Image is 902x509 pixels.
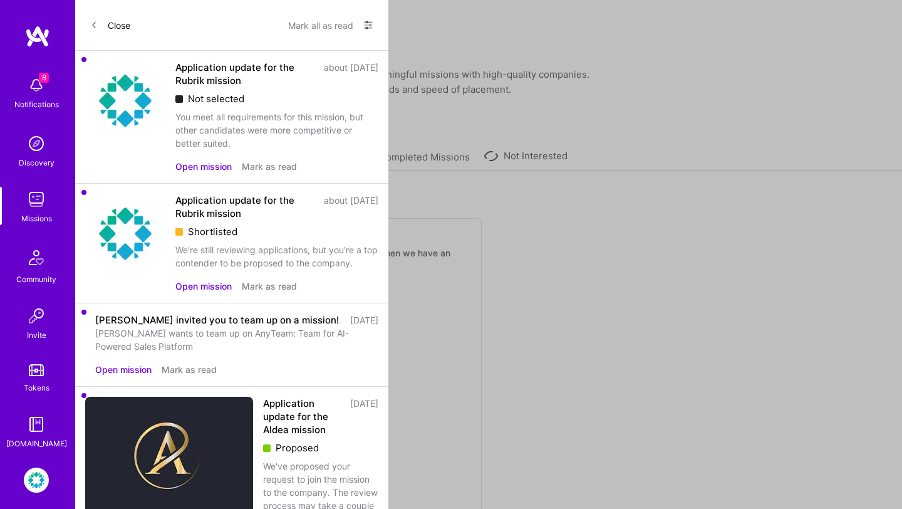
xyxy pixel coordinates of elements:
div: about [DATE] [324,194,378,220]
div: Proposed [263,441,378,454]
img: guide book [24,412,49,437]
button: Mark as read [242,160,297,173]
div: about [DATE] [324,61,378,87]
div: We're still reviewing applications, but you're a top contender to be proposed to the company. [175,243,378,270]
img: Community [21,243,51,273]
div: Discovery [19,156,54,169]
img: discovery [24,131,49,156]
button: Close [90,15,130,35]
div: Tokens [24,381,49,394]
div: [DATE] [350,313,378,327]
div: [PERSON_NAME] wants to team up on AnyTeam: Team for AI-Powered Sales Platform [95,327,378,353]
button: Open mission [175,280,232,293]
img: Company Logo [85,61,165,141]
a: Rubrik: Security Culture & Awareness Program [21,468,52,493]
button: Mark all as read [288,15,353,35]
img: Company Logo [85,194,165,274]
div: [DATE] [350,397,378,436]
img: Rubrik: Security Culture & Awareness Program [24,468,49,493]
div: Not selected [175,92,378,105]
div: Application update for the Rubrik mission [175,194,316,220]
img: logo [25,25,50,48]
div: Community [16,273,56,286]
div: [PERSON_NAME] invited you to team up on a mission! [95,313,339,327]
button: Mark as read [242,280,297,293]
div: [DOMAIN_NAME] [6,437,67,450]
img: teamwork [24,187,49,212]
img: tokens [29,364,44,376]
button: Mark as read [162,363,217,376]
div: Missions [21,212,52,225]
div: Invite [27,328,46,342]
div: Shortlisted [175,225,378,238]
div: Application update for the Aldea mission [263,397,343,436]
button: Open mission [95,363,152,376]
div: You meet all requirements for this mission, but other candidates were more competitive or better ... [175,110,378,150]
img: Invite [24,303,49,328]
div: Application update for the Rubrik mission [175,61,316,87]
button: Open mission [175,160,232,173]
